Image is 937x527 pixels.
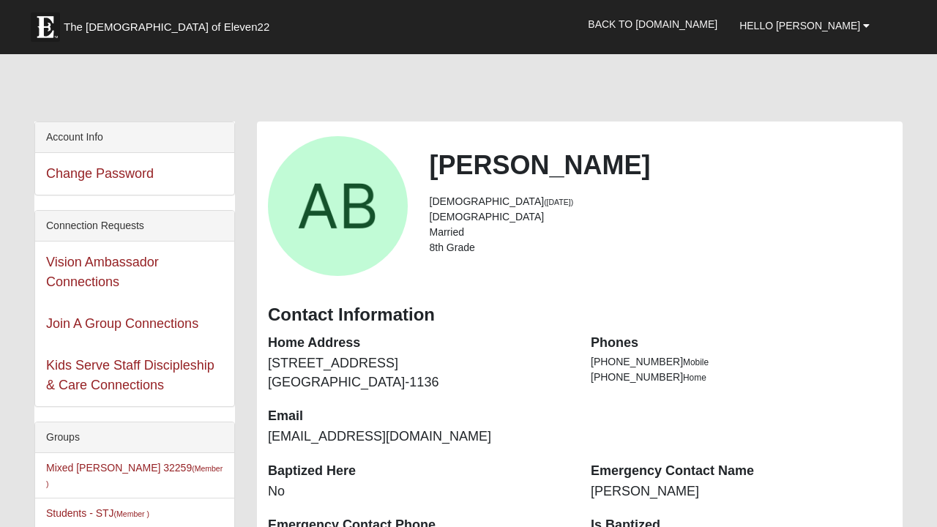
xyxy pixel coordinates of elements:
h2: [PERSON_NAME] [430,149,892,181]
span: Home [683,373,706,383]
li: 8th Grade [430,240,892,255]
a: Join A Group Connections [46,316,198,331]
li: [PHONE_NUMBER] [591,370,892,385]
li: [PHONE_NUMBER] [591,354,892,370]
div: Account Info [35,122,234,153]
dt: Emergency Contact Name [591,462,892,481]
li: [DEMOGRAPHIC_DATA] [430,194,892,209]
div: Groups [35,422,234,453]
small: ([DATE]) [544,198,573,206]
a: Hello [PERSON_NAME] [728,7,881,44]
a: View Fullsize Photo [268,136,408,276]
img: Eleven22 logo [31,12,60,42]
a: Change Password [46,166,154,181]
a: Students - STJ(Member ) [46,507,149,519]
span: Mobile [683,357,709,367]
dt: Baptized Here [268,462,569,481]
dt: Email [268,407,569,426]
li: Married [430,225,892,240]
dd: [EMAIL_ADDRESS][DOMAIN_NAME] [268,427,569,446]
a: Mixed [PERSON_NAME] 32259(Member ) [46,462,223,489]
span: The [DEMOGRAPHIC_DATA] of Eleven22 [64,20,269,34]
a: The [DEMOGRAPHIC_DATA] of Eleven22 [23,5,316,42]
li: [DEMOGRAPHIC_DATA] [430,209,892,225]
dd: No [268,482,569,501]
dt: Phones [591,334,892,353]
dd: [PERSON_NAME] [591,482,892,501]
div: Connection Requests [35,211,234,242]
a: Vision Ambassador Connections [46,255,159,289]
dd: [STREET_ADDRESS] [GEOGRAPHIC_DATA]-1136 [268,354,569,392]
a: Kids Serve Staff Discipleship & Care Connections [46,358,214,392]
a: Back to [DOMAIN_NAME] [577,6,728,42]
dt: Home Address [268,334,569,353]
h3: Contact Information [268,304,892,326]
small: (Member ) [114,509,149,518]
span: Hello [PERSON_NAME] [739,20,860,31]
